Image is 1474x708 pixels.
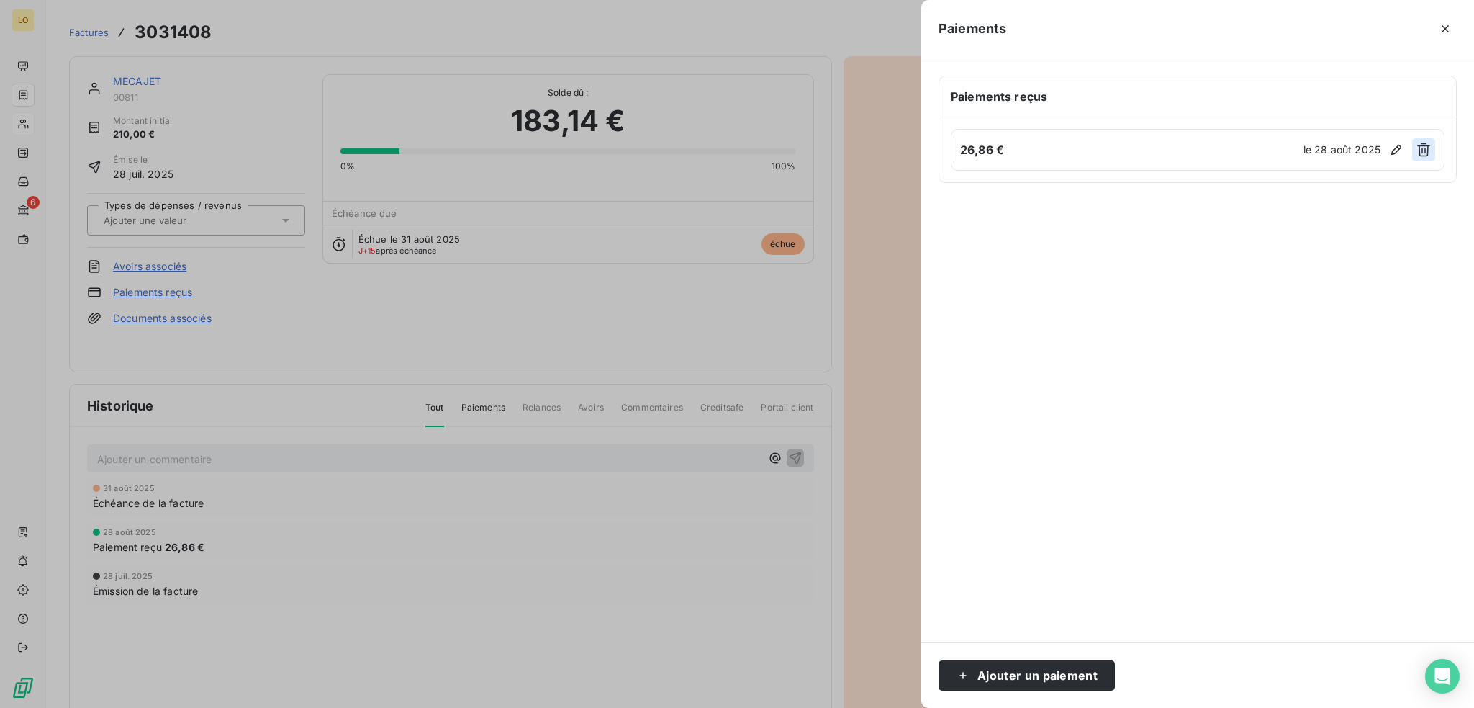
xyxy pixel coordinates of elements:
[951,88,1444,105] h6: Paiements reçus
[1425,659,1460,694] div: Open Intercom Messenger
[1303,143,1380,157] span: le 28 août 2025
[939,19,1006,39] h5: Paiements
[939,660,1115,691] button: Ajouter un paiement
[960,141,1299,158] h6: 26,86 €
